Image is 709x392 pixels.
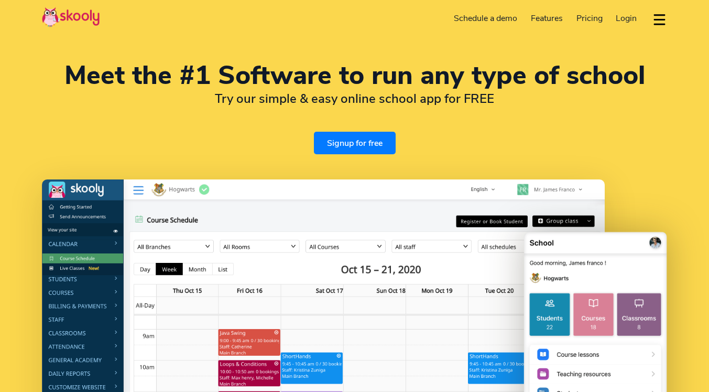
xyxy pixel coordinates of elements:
[448,10,525,27] a: Schedule a demo
[42,7,100,27] img: Skooly
[570,10,609,27] a: Pricing
[609,10,643,27] a: Login
[42,63,667,88] h1: Meet the #1 Software to run any type of school
[616,13,637,24] span: Login
[576,13,603,24] span: Pricing
[652,7,667,31] button: dropdown menu
[42,91,667,107] h2: Try our simple & easy online school app for FREE
[314,132,396,154] a: Signup for free
[524,10,570,27] a: Features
